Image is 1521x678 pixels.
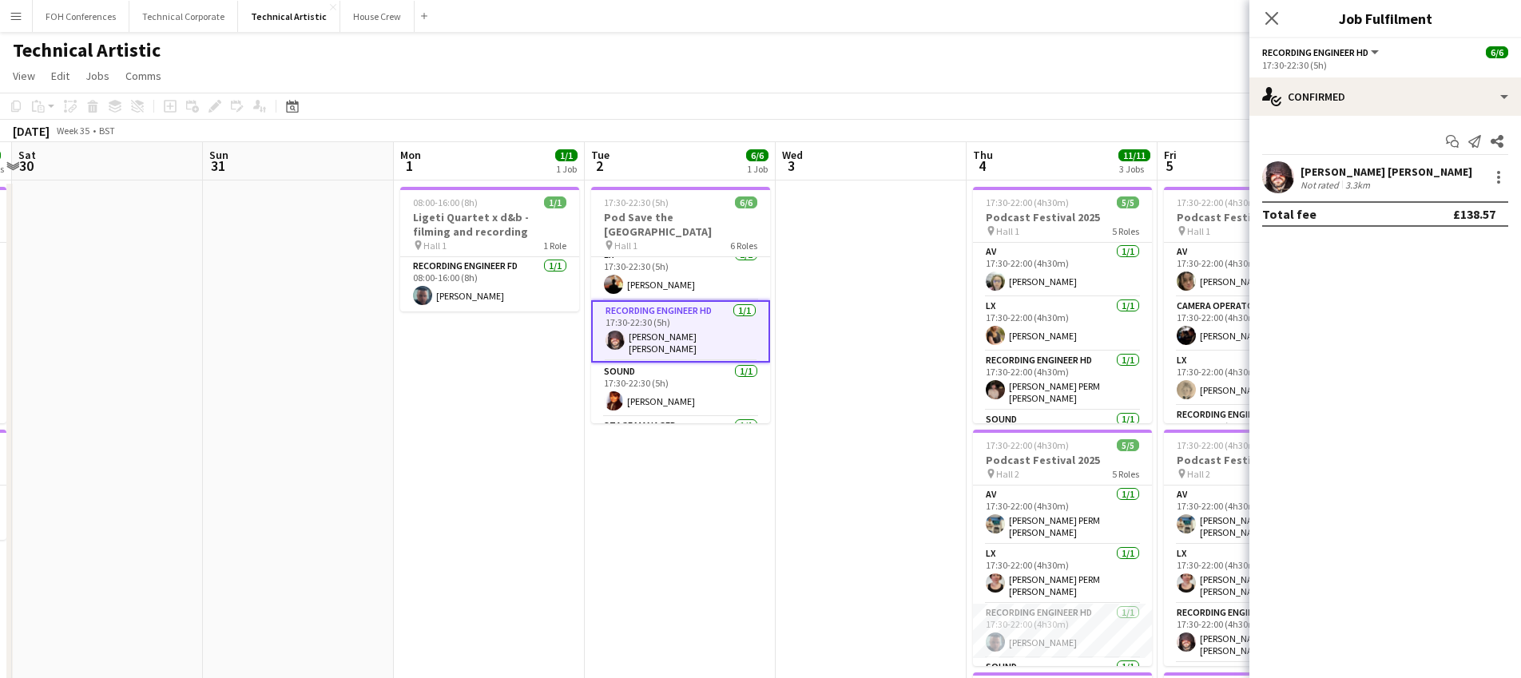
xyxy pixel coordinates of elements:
[735,196,757,208] span: 6/6
[1117,439,1139,451] span: 5/5
[973,243,1152,297] app-card-role: AV1/117:30-22:00 (4h30m)[PERSON_NAME]
[1262,46,1381,58] button: Recording Engineer HD
[996,225,1019,237] span: Hall 1
[996,468,1019,480] span: Hall 2
[1164,243,1343,297] app-card-role: AV1/117:30-22:00 (4h30m)[PERSON_NAME]
[544,196,566,208] span: 1/1
[973,187,1152,423] app-job-card: 17:30-22:00 (4h30m)5/5Podcast Festival 2025 Hall 15 RolesAV1/117:30-22:00 (4h30m)[PERSON_NAME]LX1...
[591,417,770,471] app-card-role: Stage Manager1/1
[85,69,109,83] span: Jobs
[125,69,161,83] span: Comms
[45,65,76,86] a: Edit
[6,65,42,86] a: View
[591,148,610,162] span: Tue
[400,187,579,311] app-job-card: 08:00-16:00 (8h)1/1Ligeti Quartet x d&b - filming and recording Hall 11 RoleRecording Engineer FD...
[340,1,415,32] button: House Crew
[1262,59,1508,71] div: 17:30-22:30 (5h)
[1164,486,1343,545] app-card-role: AV1/117:30-22:00 (4h30m)[PERSON_NAME] PERM [PERSON_NAME]
[79,65,116,86] a: Jobs
[971,157,993,175] span: 4
[614,240,637,252] span: Hall 1
[591,210,770,239] h3: Pod Save the [GEOGRAPHIC_DATA]
[973,604,1152,658] app-card-role: Recording Engineer HD1/117:30-22:00 (4h30m)[PERSON_NAME]
[1119,163,1150,175] div: 3 Jobs
[746,149,768,161] span: 6/6
[730,240,757,252] span: 6 Roles
[591,363,770,417] app-card-role: Sound1/117:30-22:30 (5h)[PERSON_NAME]
[400,148,421,162] span: Mon
[543,240,566,252] span: 1 Role
[1177,196,1260,208] span: 17:30-22:00 (4h30m)
[1262,46,1368,58] span: Recording Engineer HD
[400,257,579,311] app-card-role: Recording Engineer FD1/108:00-16:00 (8h)[PERSON_NAME]
[13,38,161,62] h1: Technical Artistic
[973,297,1152,351] app-card-role: LX1/117:30-22:00 (4h30m)[PERSON_NAME]
[556,163,577,175] div: 1 Job
[973,148,993,162] span: Thu
[53,125,93,137] span: Week 35
[129,1,238,32] button: Technical Corporate
[1164,430,1343,666] app-job-card: 17:30-22:00 (4h30m)5/5Podcast Festival 2025 Hall 25 RolesAV1/117:30-22:00 (4h30m)[PERSON_NAME] PE...
[99,125,115,137] div: BST
[119,65,168,86] a: Comms
[1187,225,1210,237] span: Hall 1
[1342,179,1373,191] div: 3.3km
[1164,187,1343,423] app-job-card: 17:30-22:00 (4h30m)8/8Podcast Festival 2025 Hall 18 RolesAV1/117:30-22:00 (4h30m)[PERSON_NAME]Cam...
[973,453,1152,467] h3: Podcast Festival 2025
[973,410,1152,465] app-card-role: Sound1/1
[1187,468,1210,480] span: Hall 2
[1164,148,1177,162] span: Fri
[1118,149,1150,161] span: 11/11
[207,157,228,175] span: 31
[973,210,1152,224] h3: Podcast Festival 2025
[33,1,129,32] button: FOH Conferences
[1164,210,1343,224] h3: Podcast Festival 2025
[973,486,1152,545] app-card-role: AV1/117:30-22:00 (4h30m)[PERSON_NAME] PERM [PERSON_NAME]
[589,157,610,175] span: 2
[1301,179,1342,191] div: Not rated
[13,123,50,139] div: [DATE]
[1117,196,1139,208] span: 5/5
[423,240,447,252] span: Hall 1
[1164,297,1343,351] app-card-role: Camera Operator HD1/117:30-22:00 (4h30m)[PERSON_NAME]
[591,187,770,423] app-job-card: 17:30-22:30 (5h)6/6Pod Save the [GEOGRAPHIC_DATA] Hall 16 RolesCamera Operator HD1/117:30-22:30 (...
[1164,453,1343,467] h3: Podcast Festival 2025
[1486,46,1508,58] span: 6/6
[1164,406,1343,465] app-card-role: Recording Engineer HD1/117:30-22:00 (4h30m)
[1249,8,1521,29] h3: Job Fulfilment
[1112,468,1139,480] span: 5 Roles
[1453,206,1495,222] div: £138.57
[51,69,69,83] span: Edit
[780,157,803,175] span: 3
[1164,604,1343,663] app-card-role: Recording Engineer HD1/117:30-22:00 (4h30m)[PERSON_NAME] [PERSON_NAME]
[591,300,770,363] app-card-role: Recording Engineer HD1/117:30-22:30 (5h)[PERSON_NAME] [PERSON_NAME]
[1249,77,1521,116] div: Confirmed
[973,545,1152,604] app-card-role: LX1/117:30-22:00 (4h30m)[PERSON_NAME] PERM [PERSON_NAME]
[209,148,228,162] span: Sun
[604,196,669,208] span: 17:30-22:30 (5h)
[591,246,770,300] app-card-role: LX1/117:30-22:30 (5h)[PERSON_NAME]
[973,430,1152,666] app-job-card: 17:30-22:00 (4h30m)5/5Podcast Festival 2025 Hall 25 RolesAV1/117:30-22:00 (4h30m)[PERSON_NAME] PE...
[18,148,36,162] span: Sat
[238,1,340,32] button: Technical Artistic
[1301,165,1472,179] div: [PERSON_NAME] [PERSON_NAME]
[1112,225,1139,237] span: 5 Roles
[973,351,1152,410] app-card-role: Recording Engineer HD1/117:30-22:00 (4h30m)[PERSON_NAME] PERM [PERSON_NAME]
[13,69,35,83] span: View
[1164,545,1343,604] app-card-role: LX1/117:30-22:00 (4h30m)[PERSON_NAME] PERM [PERSON_NAME]
[398,157,421,175] span: 1
[986,439,1069,451] span: 17:30-22:00 (4h30m)
[400,210,579,239] h3: Ligeti Quartet x d&b - filming and recording
[1177,439,1260,451] span: 17:30-22:00 (4h30m)
[555,149,578,161] span: 1/1
[413,196,478,208] span: 08:00-16:00 (8h)
[1164,351,1343,406] app-card-role: LX1/117:30-22:00 (4h30m)[PERSON_NAME]
[1262,206,1316,222] div: Total fee
[747,163,768,175] div: 1 Job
